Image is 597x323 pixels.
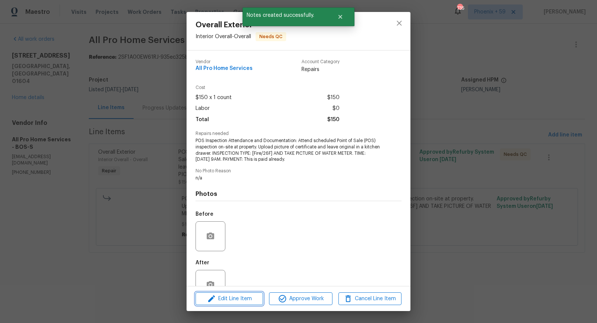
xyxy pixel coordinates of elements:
span: Needs QC [256,33,285,40]
span: Vendor [196,59,253,64]
span: Repairs needed [196,131,401,136]
span: Labor [196,103,210,114]
span: Notes created successfully. [243,7,328,23]
span: Repairs [301,66,340,73]
span: Edit Line Item [198,294,261,304]
h5: After [196,260,209,265]
span: POS Inspection Attendance and Documentation: Attend scheduled Point of Sale (POS) inspection on-s... [196,138,381,163]
span: $150 [327,114,340,125]
button: close [390,14,408,32]
span: $0 [332,103,340,114]
span: Cancel Line Item [341,294,399,304]
span: No Photo Reason [196,169,401,173]
h5: Before [196,212,213,217]
span: Approve Work [271,294,330,304]
span: $150 x 1 count [196,92,232,103]
span: Total [196,114,209,125]
span: $150 [327,92,340,103]
button: Approve Work [269,292,332,305]
span: All Pro Home Services [196,66,253,71]
span: Overall Exterior [196,21,286,29]
span: Interior Overall - Overall [196,34,251,39]
button: Close [328,9,353,24]
span: n/a [196,175,381,181]
button: Edit Line Item [196,292,263,305]
button: Cancel Line Item [338,292,401,305]
div: 735 [457,4,462,12]
span: Account Category [301,59,340,64]
span: Cost [196,85,340,90]
h4: Photos [196,190,401,198]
